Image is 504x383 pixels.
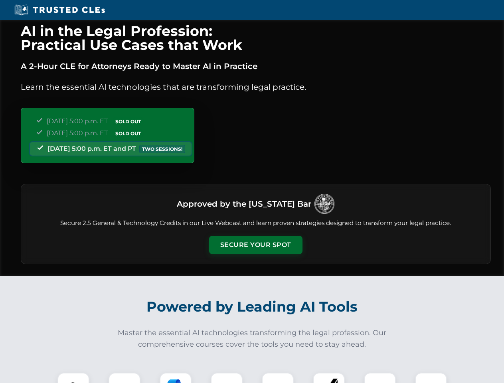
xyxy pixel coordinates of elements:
span: SOLD OUT [113,129,144,138]
img: Trusted CLEs [12,4,107,16]
span: SOLD OUT [113,117,144,126]
h3: Approved by the [US_STATE] Bar [177,197,311,211]
img: Logo [314,194,334,214]
span: [DATE] 5:00 p.m. ET [47,129,108,137]
h1: AI in the Legal Profession: Practical Use Cases that Work [21,24,491,52]
button: Secure Your Spot [209,236,302,254]
p: Master the essential AI technologies transforming the legal profession. Our comprehensive courses... [113,327,392,350]
span: [DATE] 5:00 p.m. ET [47,117,108,125]
p: Secure 2.5 General & Technology Credits in our Live Webcast and learn proven strategies designed ... [31,219,481,228]
p: Learn the essential AI technologies that are transforming legal practice. [21,81,491,93]
p: A 2-Hour CLE for Attorneys Ready to Master AI in Practice [21,60,491,73]
h2: Powered by Leading AI Tools [31,293,473,321]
